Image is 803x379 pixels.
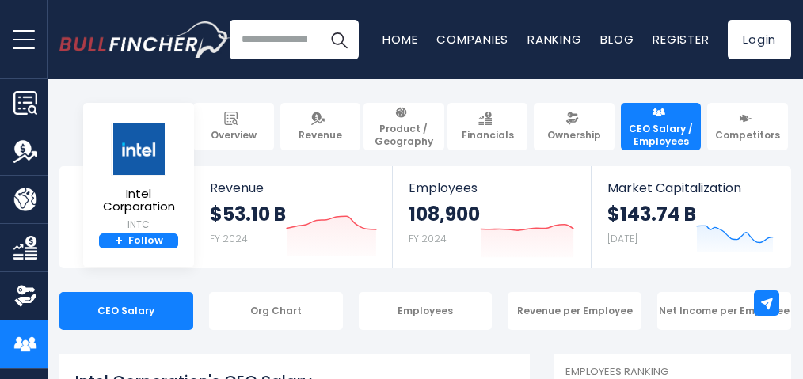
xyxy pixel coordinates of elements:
[547,129,601,142] span: Ownership
[436,31,508,47] a: Companies
[527,31,581,47] a: Ranking
[59,21,230,58] a: Go to homepage
[59,21,230,58] img: Bullfincher logo
[211,129,257,142] span: Overview
[715,129,780,142] span: Competitors
[657,292,791,330] div: Net Income per Employee
[447,103,528,150] a: Financials
[382,31,417,47] a: Home
[299,129,342,142] span: Revenue
[508,292,641,330] div: Revenue per Employee
[210,202,286,226] strong: $53.10 B
[607,202,696,226] strong: $143.74 B
[115,234,123,248] strong: +
[371,123,437,147] span: Product / Geography
[210,180,377,195] span: Revenue
[92,188,185,214] span: Intel Corporation
[707,103,788,150] a: Competitors
[409,232,447,245] small: FY 2024
[409,202,480,226] strong: 108,900
[319,20,359,59] button: Search
[628,123,695,147] span: CEO Salary / Employees
[59,292,193,330] div: CEO Salary
[565,366,779,379] p: Employees Ranking
[363,103,444,150] a: Product / Geography
[600,31,634,47] a: Blog
[607,180,774,195] span: Market Capitalization
[359,292,493,330] div: Employees
[534,103,615,150] a: Ownership
[111,123,166,176] img: INTC logo
[621,103,702,150] a: CEO Salary / Employees
[210,232,248,245] small: FY 2024
[607,232,637,245] small: [DATE]
[209,292,343,330] div: Org Chart
[13,284,37,308] img: Ownership
[91,122,186,233] a: Intel Corporation INTC
[280,103,361,150] a: Revenue
[194,166,393,268] a: Revenue $53.10 B FY 2024
[193,103,274,150] a: Overview
[409,180,574,195] span: Employees
[728,20,791,59] a: Login
[653,31,709,47] a: Register
[99,233,178,249] a: +Follow
[462,129,514,142] span: Financials
[592,166,790,268] a: Market Capitalization $143.74 B [DATE]
[92,218,185,232] small: INTC
[393,166,590,268] a: Employees 108,900 FY 2024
